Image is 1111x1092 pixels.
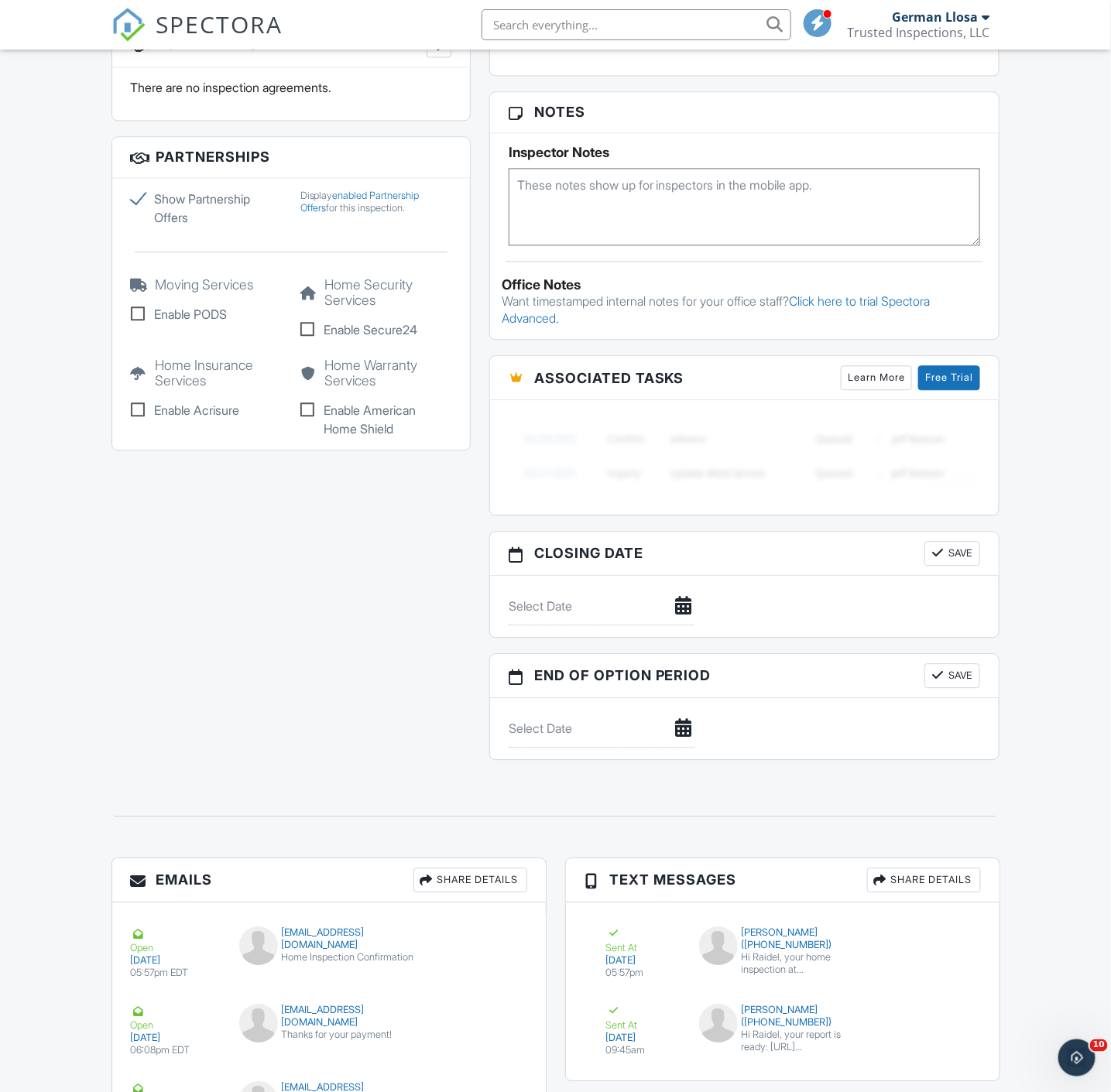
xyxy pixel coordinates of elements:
button: Save [924,663,980,688]
img: default-user-f0147aede5fd5fa78ca7ade42f37bd4542148d508eef1c3d3ea960f66861d68b.jpg [699,1004,738,1042]
img: blurred-tasks-251b60f19c3f713f9215ee2a18cbf2105fc2d72fcd585247cf5e9ec0c957c1dd.png [509,412,981,499]
div: Sent At [606,1004,681,1032]
div: Thanks for your payment! [239,1029,419,1041]
img: default-user-f0147aede5fd5fa78ca7ade42f37bd4542148d508eef1c3d3ea960f66861d68b.jpg [239,1004,278,1042]
div: 06:08pm EDT [131,1044,221,1056]
h3: Text Messages [566,858,1000,902]
img: default-user-f0147aede5fd5fa78ca7ade42f37bd4542148d508eef1c3d3ea960f66861d68b.jpg [699,926,738,965]
div: 05:57pm EDT [131,967,221,979]
div: Trusted Inspections, LLC [848,25,990,40]
label: Enable Secure24 [300,320,451,339]
h5: Home Warranty Services [300,358,451,389]
div: [DATE] [131,1032,221,1044]
div: [EMAIL_ADDRESS][DOMAIN_NAME] [239,926,419,951]
div: German Llosa [893,9,979,25]
p: Want timestamped internal notes for your office staff? [502,293,988,327]
input: Search everything... [482,9,791,40]
img: default-user-f0147aede5fd5fa78ca7ade42f37bd4542148d508eef1c3d3ea960f66861d68b.jpg [239,926,278,965]
span: SPECTORA [156,8,283,40]
h3: Partnerships [112,137,470,177]
a: SPECTORA [111,21,283,53]
h5: Moving Services [131,277,282,293]
span: End of Option Period [534,665,712,686]
div: Hi Raidel, your report is ready: [URL][DOMAIN_NAME] - German Llosa [PHONE_NUMBER] [742,1029,866,1053]
div: Share Details [413,868,527,892]
div: Open [131,1004,221,1032]
button: Save [924,541,980,566]
h5: Home Insurance Services [131,358,282,389]
div: [DATE] [131,954,221,967]
div: Open [131,926,221,954]
div: [PERSON_NAME] ([PHONE_NUMBER]) [699,926,866,951]
div: Sent At [606,926,681,954]
img: The Best Home Inspection Software - Spectora [111,8,146,42]
label: Show Partnership Offers [131,190,282,227]
a: Open [DATE] 05:57pm EDT [EMAIL_ADDRESS][DOMAIN_NAME] Home Inspection Confirmation [112,914,546,991]
div: [EMAIL_ADDRESS][DOMAIN_NAME] [239,1004,419,1029]
label: Enable Acrisure [131,401,282,419]
div: [DATE] [606,954,681,967]
h3: Emails [112,858,546,902]
h5: Home Security Services [300,277,451,308]
a: Click here to trial Spectora Advanced. [502,293,931,326]
span: Closing date [534,543,643,563]
div: 05:57pm [606,967,681,979]
a: Open [DATE] 06:08pm EDT [EMAIL_ADDRESS][DOMAIN_NAME] Thanks for your payment! [112,991,546,1069]
div: Home Inspection Confirmation [239,951,419,964]
h5: Inspector Notes [509,145,981,160]
div: [PERSON_NAME] ([PHONE_NUMBER]) [699,1004,866,1029]
label: Enable American Home Shield [300,401,451,438]
label: Enable PODS [131,305,282,323]
a: Learn More [841,365,912,390]
h3: Notes [490,92,1000,132]
div: Office Notes [502,277,988,293]
iframe: Intercom live chat [1058,1039,1096,1077]
div: Share Details [867,868,981,892]
div: Display for this inspection. [300,190,451,214]
input: Select Date [509,710,694,748]
input: Select Date [509,587,694,625]
a: enabled Partnership Offers [300,190,420,214]
p: There are no inspection agreements. [131,79,451,96]
a: Free Trial [918,365,980,390]
div: Hi Raidel, your home inspection at [STREET_ADDRESS] is scheduled for [DATE] 10:30 am. I look forw... [742,951,866,976]
div: 09:45am [606,1044,681,1056]
span: 10 [1090,1039,1108,1052]
a: Sent At [DATE] 09:45am [PERSON_NAME] ([PHONE_NUMBER]) Hi Raidel, your report is ready: [URL][DOMA... [585,991,981,1069]
a: Sent At [DATE] 05:57pm [PERSON_NAME] ([PHONE_NUMBER]) Hi Raidel, your home inspection at [STREET_... [585,914,981,991]
div: [DATE] [606,1032,681,1044]
span: Associated Tasks [534,368,684,389]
